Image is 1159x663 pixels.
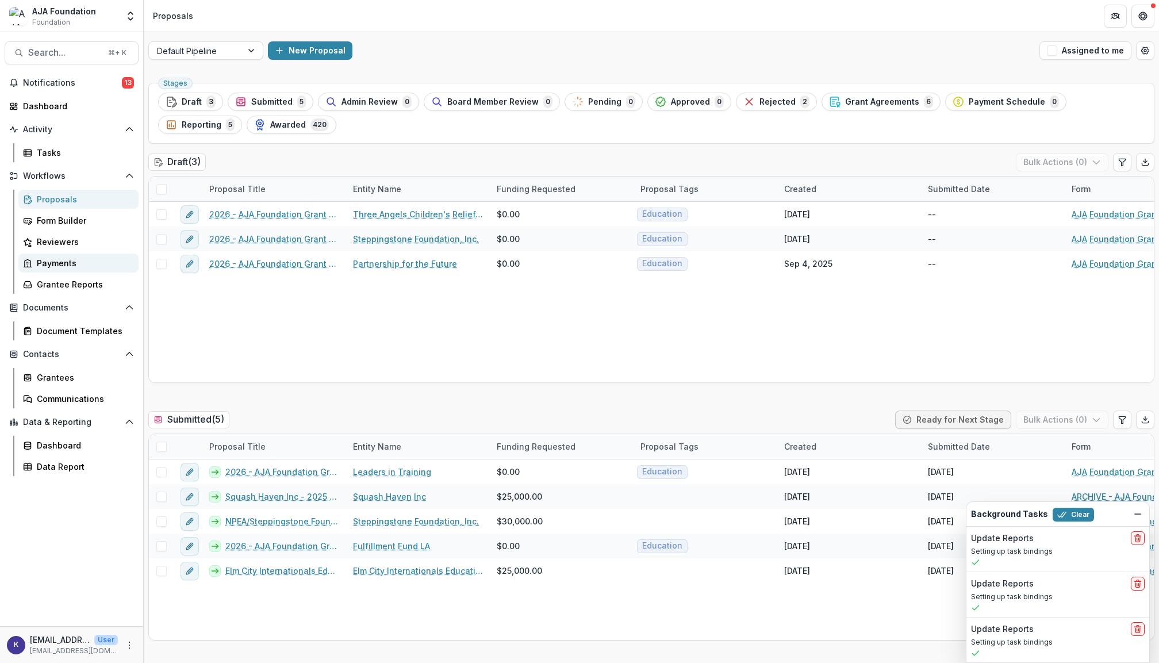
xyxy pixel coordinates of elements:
button: edit [181,463,199,481]
button: Get Help [1131,5,1154,28]
span: $0.00 [497,233,520,245]
div: kjarrett@ajafoundation.org [14,641,18,649]
a: Partnership for the Future [353,258,457,270]
button: Open Data & Reporting [5,413,139,431]
span: $0.00 [497,208,520,220]
p: Setting up task bindings [971,637,1145,647]
a: Steppingstone Foundation, Inc. [353,515,479,527]
span: Board Member Review [447,97,539,107]
span: Search... [28,47,101,58]
button: Ready for Next Stage [895,411,1011,429]
nav: breadcrumb [148,7,198,24]
div: [DATE] [784,515,810,527]
button: Open entity switcher [122,5,139,28]
button: Payment Schedule0 [945,93,1066,111]
h2: Update Reports [971,624,1034,634]
button: edit [181,230,199,248]
div: Funding Requested [490,440,582,453]
button: Search... [5,41,139,64]
button: edit [181,537,199,555]
p: Setting up task bindings [971,546,1145,557]
span: Admin Review [341,97,398,107]
h2: Update Reports [971,579,1034,589]
span: Payment Schedule [969,97,1045,107]
div: [DATE] [784,490,810,503]
button: Export table data [1136,153,1154,171]
div: Proposal Title [202,434,346,459]
div: [DATE] [928,466,954,478]
p: Setting up task bindings [971,592,1145,602]
a: 2026 - AJA Foundation Grant Application [225,466,339,478]
button: Board Member Review0 [424,93,560,111]
div: AJA Foundation [32,5,96,17]
div: [DATE] [928,565,954,577]
span: $25,000.00 [497,490,542,503]
button: Assigned to me [1039,41,1131,60]
div: Entity Name [346,440,408,453]
a: Payments [18,254,139,273]
span: 5 [297,95,306,108]
div: [DATE] [928,540,954,552]
a: Squash Haven Inc [353,490,426,503]
h2: Submitted ( 5 ) [148,411,229,428]
div: Proposal Tags [634,183,705,195]
span: Awarded [270,120,306,130]
div: Proposal Title [202,177,346,201]
span: Foundation [32,17,70,28]
span: Data & Reporting [23,417,120,427]
div: Reviewers [37,236,129,248]
h2: Background Tasks [971,509,1048,519]
div: Grantee Reports [37,278,129,290]
span: Activity [23,125,120,135]
a: Squash Haven Inc - 2025 - AJA Foundation Grant Application [225,490,339,503]
button: More [122,638,136,652]
div: Submitted Date [921,177,1065,201]
span: Approved [671,97,710,107]
div: Proposal Tags [634,177,777,201]
a: 2026 - AJA Foundation Grant Application [209,208,339,220]
span: 0 [715,95,724,108]
h2: Update Reports [971,534,1034,543]
a: Dashboard [5,97,139,116]
div: Funding Requested [490,434,634,459]
button: edit [181,205,199,224]
div: [DATE] [928,490,954,503]
button: Open Contacts [5,345,139,363]
button: Edit table settings [1113,411,1131,429]
button: delete [1131,577,1145,591]
span: $0.00 [497,466,520,478]
a: Dashboard [18,436,139,455]
div: Proposal Tags [634,434,777,459]
div: Dashboard [23,100,129,112]
button: Grant Agreements6 [822,93,941,111]
span: Documents [23,303,120,313]
button: Submitted5 [228,93,313,111]
span: 420 [310,118,329,131]
div: Form [1065,183,1097,195]
div: Submitted Date [921,183,997,195]
button: Rejected2 [736,93,817,111]
div: Created [777,183,823,195]
span: Rejected [759,97,796,107]
p: [EMAIL_ADDRESS][DOMAIN_NAME] [30,634,90,646]
button: Notifications13 [5,74,139,92]
button: Open Workflows [5,167,139,185]
a: NPEA/Steppingstone Foundation, Inc. - 2025 - AJA Foundation Grant Application [225,515,339,527]
p: [EMAIL_ADDRESS][DOMAIN_NAME] [30,646,118,656]
div: [DATE] [784,540,810,552]
div: Form [1065,440,1097,453]
button: Draft3 [158,93,223,111]
div: ⌘ + K [106,47,129,59]
div: Submitted Date [921,434,1065,459]
span: Workflows [23,171,120,181]
div: Entity Name [346,177,490,201]
span: Submitted [251,97,293,107]
div: [DATE] [928,515,954,527]
a: Reviewers [18,232,139,251]
div: Form Builder [37,214,129,227]
div: Proposals [153,10,193,22]
span: 0 [402,95,412,108]
span: 3 [206,95,216,108]
a: Document Templates [18,321,139,340]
